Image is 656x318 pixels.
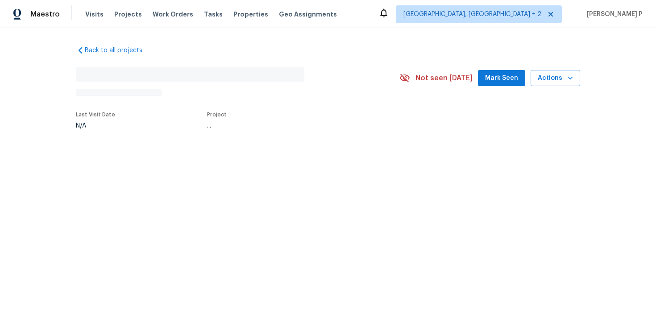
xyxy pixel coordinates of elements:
[538,73,573,84] span: Actions
[583,10,643,19] span: [PERSON_NAME] P
[204,11,223,17] span: Tasks
[485,73,518,84] span: Mark Seen
[30,10,60,19] span: Maestro
[233,10,268,19] span: Properties
[76,123,115,129] div: N/A
[415,74,473,83] span: Not seen [DATE]
[478,70,525,87] button: Mark Seen
[76,46,162,55] a: Back to all projects
[114,10,142,19] span: Projects
[85,10,104,19] span: Visits
[207,123,378,129] div: ...
[76,112,115,117] span: Last Visit Date
[153,10,193,19] span: Work Orders
[207,112,227,117] span: Project
[403,10,541,19] span: [GEOGRAPHIC_DATA], [GEOGRAPHIC_DATA] + 2
[279,10,337,19] span: Geo Assignments
[531,70,580,87] button: Actions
